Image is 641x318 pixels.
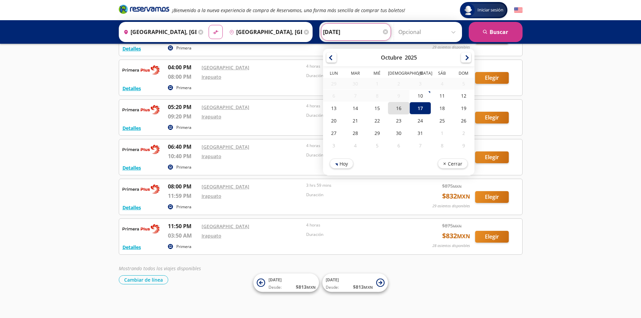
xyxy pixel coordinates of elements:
[269,284,282,290] span: Desde:
[432,203,470,209] p: 29 asientos disponibles
[119,265,201,272] em: Mostrando todos los viajes disponibles
[253,274,319,292] button: [DATE]Desde:$813MXN
[514,6,523,14] button: English
[168,152,198,160] p: 10:40 PM
[122,204,141,211] button: Detalles
[475,191,509,203] button: Elegir
[323,24,389,40] input: Elegir Fecha
[122,182,159,196] img: RESERVAMOS
[122,143,159,156] img: RESERVAMOS
[122,85,141,92] button: Detalles
[453,139,474,152] div: 09-Nov-25
[202,153,221,160] a: Irapuato
[442,191,470,201] span: $ 832
[388,102,409,114] div: 16-Oct-25
[388,70,409,78] th: Jueves
[437,158,467,169] button: Cerrar
[176,244,191,250] p: Primera
[226,24,302,40] input: Buscar Destino
[345,90,366,102] div: 07-Oct-25
[345,139,366,152] div: 04-Nov-25
[409,127,431,139] div: 31-Oct-25
[453,78,474,90] div: 05-Oct-25
[176,85,191,91] p: Primera
[119,4,169,16] a: Brand Logo
[202,223,249,229] a: [GEOGRAPHIC_DATA]
[296,283,316,290] span: $ 813
[431,114,453,127] div: 25-Oct-25
[345,127,366,139] div: 28-Oct-25
[432,243,470,249] p: 28 asientos disponibles
[176,125,191,131] p: Primera
[475,72,509,84] button: Elegir
[202,233,221,239] a: Irapuato
[381,54,402,61] div: Octubre
[202,113,221,120] a: Irapuato
[202,193,221,199] a: Irapuato
[432,44,470,50] p: 29 asientos disponibles
[457,193,470,200] small: MXN
[168,182,198,190] p: 08:00 PM
[168,222,198,230] p: 11:50 PM
[475,112,509,123] button: Elegir
[306,73,408,79] p: Duración
[431,102,453,114] div: 18-Oct-25
[122,244,141,251] button: Detalles
[323,102,345,114] div: 13-Oct-25
[453,184,462,189] small: MXN
[323,90,345,102] div: 06-Oct-25
[168,192,198,200] p: 11:59 PM
[122,125,141,132] button: Detalles
[431,90,453,102] div: 11-Oct-25
[269,277,282,283] span: [DATE]
[364,285,373,290] small: MXN
[326,284,339,290] span: Desde:
[457,233,470,240] small: MXN
[409,70,431,78] th: Viernes
[168,143,198,151] p: 06:40 PM
[409,139,431,152] div: 07-Nov-25
[306,192,408,198] p: Duración
[453,114,474,127] div: 26-Oct-25
[306,152,408,158] p: Duración
[442,222,462,229] span: $ 875
[306,182,408,188] p: 3 hrs 59 mins
[119,4,169,14] i: Brand Logo
[306,222,408,228] p: 4 horas
[345,78,366,90] div: 30-Sep-25
[306,143,408,149] p: 4 horas
[409,90,431,102] div: 10-Oct-25
[366,102,388,114] div: 15-Oct-25
[322,274,388,292] button: [DATE]Desde:$813MXN
[122,222,159,236] img: RESERVAMOS
[323,127,345,139] div: 27-Oct-25
[475,151,509,163] button: Elegir
[366,78,388,90] div: 01-Oct-25
[306,112,408,118] p: Duración
[366,114,388,127] div: 22-Oct-25
[306,103,408,109] p: 4 horas
[404,54,417,61] div: 2025
[121,24,197,40] input: Buscar Origen
[122,63,159,77] img: RESERVAMOS
[453,223,462,228] small: MXN
[122,103,159,116] img: RESERVAMOS
[306,232,408,238] p: Duración
[176,45,191,51] p: Primera
[366,70,388,78] th: Miércoles
[168,112,198,120] p: 09:20 PM
[176,204,191,210] p: Primera
[202,144,249,150] a: [GEOGRAPHIC_DATA]
[409,114,431,127] div: 24-Oct-25
[345,70,366,78] th: Martes
[323,70,345,78] th: Lunes
[119,275,168,284] button: Cambiar de línea
[366,139,388,152] div: 05-Nov-25
[168,103,198,111] p: 05:20 PM
[202,104,249,110] a: [GEOGRAPHIC_DATA]
[202,183,249,190] a: [GEOGRAPHIC_DATA]
[323,114,345,127] div: 20-Oct-25
[202,74,221,80] a: Irapuato
[388,90,409,102] div: 09-Oct-25
[453,102,474,114] div: 19-Oct-25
